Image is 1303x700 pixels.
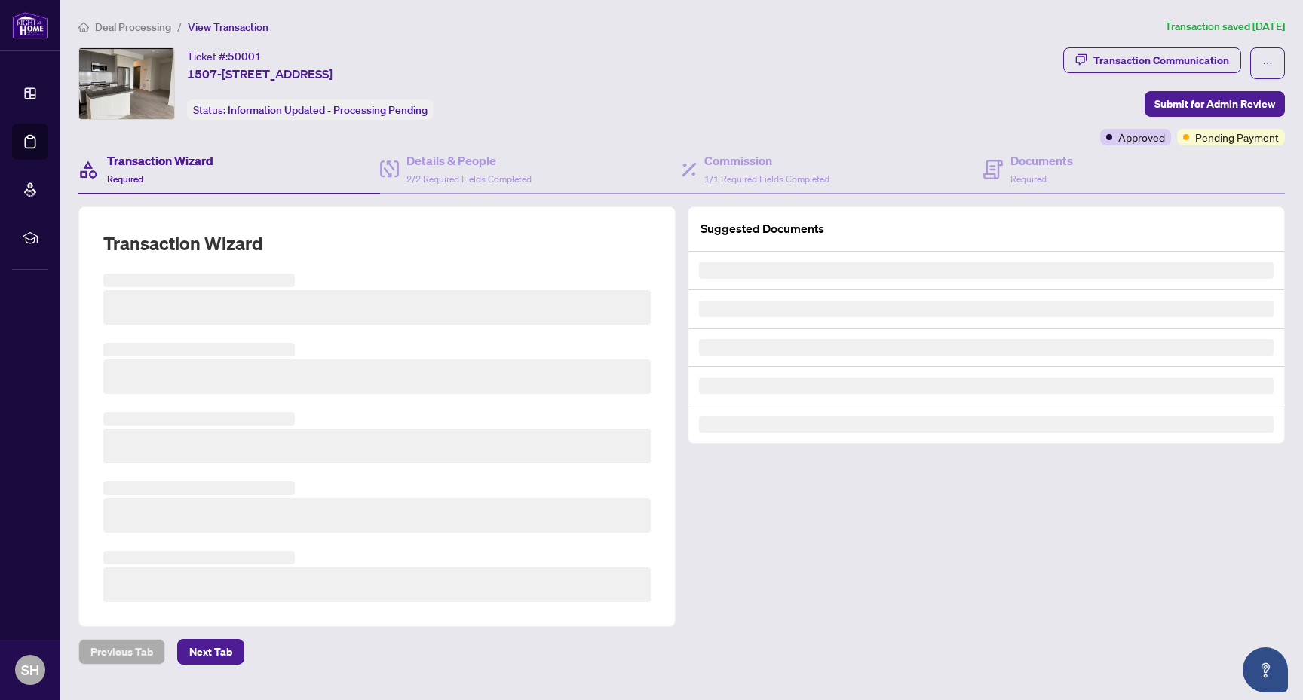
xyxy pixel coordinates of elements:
[187,65,333,83] span: 1507-[STREET_ADDRESS]
[1154,92,1275,116] span: Submit for Admin Review
[1195,129,1279,145] span: Pending Payment
[21,659,39,680] span: SH
[1063,47,1241,73] button: Transaction Communication
[79,48,174,119] img: IMG-W12294069_1.jpg
[187,47,262,65] div: Ticket #:
[177,639,244,665] button: Next Tab
[95,20,171,34] span: Deal Processing
[1118,129,1165,145] span: Approved
[187,99,434,120] div: Status:
[406,173,532,185] span: 2/2 Required Fields Completed
[1262,58,1273,69] span: ellipsis
[107,151,213,170] h4: Transaction Wizard
[1243,647,1288,692] button: Open asap
[1010,173,1047,185] span: Required
[189,640,232,664] span: Next Tab
[78,22,89,32] span: home
[188,20,268,34] span: View Transaction
[12,11,48,39] img: logo
[1165,18,1285,35] article: Transaction saved [DATE]
[107,173,143,185] span: Required
[177,18,182,35] li: /
[1093,48,1229,72] div: Transaction Communication
[704,151,829,170] h4: Commission
[228,103,428,117] span: Information Updated - Processing Pending
[406,151,532,170] h4: Details & People
[1010,151,1073,170] h4: Documents
[103,231,262,255] h2: Transaction Wizard
[701,219,824,238] article: Suggested Documents
[704,173,829,185] span: 1/1 Required Fields Completed
[228,50,262,63] span: 50001
[1145,91,1285,117] button: Submit for Admin Review
[78,639,165,665] button: Previous Tab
